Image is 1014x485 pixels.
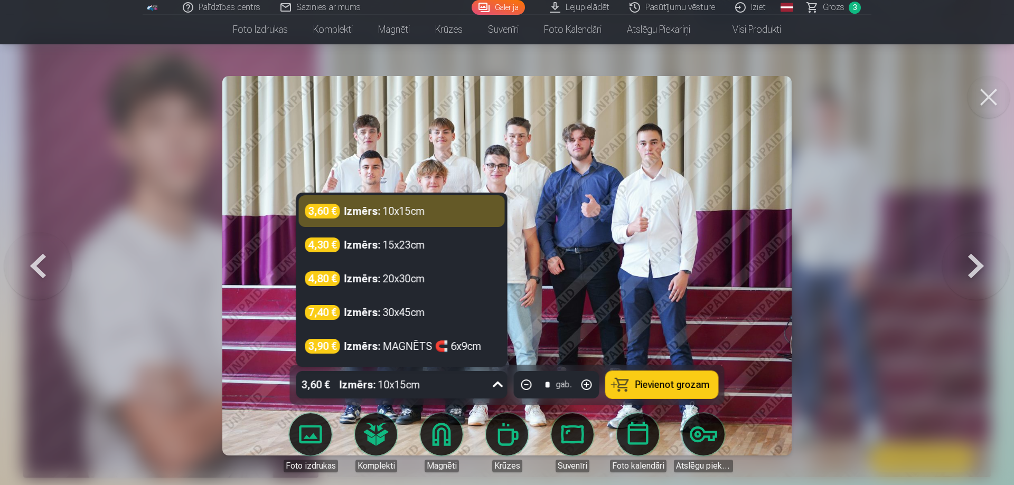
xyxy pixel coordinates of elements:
a: Foto kalendāri [608,413,668,472]
a: Magnēti [412,413,471,472]
strong: Izmērs : [344,339,381,354]
div: 20x30cm [344,271,425,286]
img: /fa1 [147,4,158,11]
div: Komplekti [355,460,397,472]
div: 10x15cm [344,204,425,218]
strong: Izmērs : [340,377,376,392]
div: 4,80 € [305,271,340,286]
span: Pievienot grozam [635,380,710,389]
button: Pievienot grozam [606,371,718,398]
a: Atslēgu piekariņi [614,15,703,44]
a: Foto izdrukas [220,15,301,44]
a: Magnēti [365,15,422,44]
div: Magnēti [425,460,459,472]
div: 3,90 € [305,339,340,354]
div: 15x23cm [344,237,425,252]
a: Krūzes [477,413,537,472]
div: Atslēgu piekariņi [674,460,733,472]
span: Grozs [823,1,844,14]
a: Atslēgu piekariņi [674,413,733,472]
div: 7,40 € [305,305,340,320]
div: Krūzes [492,460,522,472]
div: MAGNĒTS 🧲 6x9cm [344,339,482,354]
a: Suvenīri [543,413,602,472]
a: Visi produkti [703,15,794,44]
a: Suvenīri [475,15,531,44]
a: Foto izdrukas [281,413,340,472]
strong: Izmērs : [344,237,381,252]
a: Foto kalendāri [531,15,614,44]
div: 10x15cm [340,371,420,398]
div: Foto izdrukas [284,460,338,472]
a: Krūzes [422,15,475,44]
div: 30x45cm [344,305,425,320]
strong: Izmērs : [344,204,381,218]
div: gab. [556,378,572,391]
span: 3 [849,2,861,14]
div: Suvenīri [556,460,589,472]
div: 4,30 € [305,237,340,252]
strong: Izmērs : [344,305,381,320]
div: 3,60 € [296,371,335,398]
a: Komplekti [301,15,365,44]
strong: Izmērs : [344,271,381,286]
div: Foto kalendāri [610,460,666,472]
div: 3,60 € [305,204,340,218]
a: Komplekti [346,413,406,472]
